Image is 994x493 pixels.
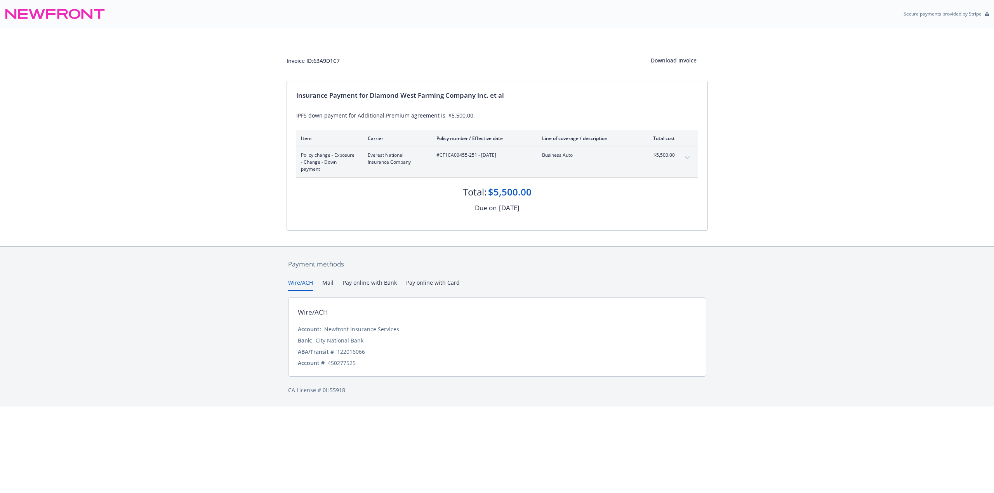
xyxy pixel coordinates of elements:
div: 122016066 [337,348,365,356]
button: Pay online with Card [406,279,460,291]
div: Line of coverage / description [542,135,633,142]
span: Everest National Insurance Company [368,152,424,166]
p: Secure payments provided by Stripe [904,10,982,17]
button: Mail [322,279,334,291]
div: $5,500.00 [488,185,532,199]
div: Policy change - Exposure - Change - Down paymentEverest National Insurance Company#CF1CA00455-251... [296,147,698,177]
div: Item [301,135,355,142]
div: Wire/ACH [298,307,328,317]
span: Business Auto [542,152,633,159]
div: 450277525 [328,359,356,367]
div: IPFS down payment for Additional Premium agreement is, $5,500.00. [296,111,698,119]
div: [DATE] [499,203,520,213]
button: Wire/ACH [288,279,313,291]
div: Insurance Payment for Diamond West Farming Company Inc. et al [296,90,698,100]
button: expand content [681,152,693,164]
div: Due on [475,203,497,213]
div: ABA/Transit # [298,348,334,356]
div: Total: [463,185,487,199]
button: Download Invoice [640,53,708,68]
div: Newfront Insurance Services [324,325,399,333]
div: City National Bank [316,336,363,344]
div: Payment methods [288,259,706,269]
span: $5,500.00 [646,152,675,159]
div: Invoice ID: 63A9D1C7 [287,57,340,65]
div: Total cost [646,135,675,142]
div: CA License # 0H55918 [288,386,706,394]
div: Bank: [298,336,313,344]
div: Policy number / Effective date [436,135,530,142]
button: Pay online with Bank [343,279,397,291]
span: #CF1CA00455-251 - [DATE] [436,152,530,159]
div: Account: [298,325,321,333]
div: Carrier [368,135,424,142]
div: Account # [298,359,325,367]
span: Policy change - Exposure - Change - Down payment [301,152,355,173]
